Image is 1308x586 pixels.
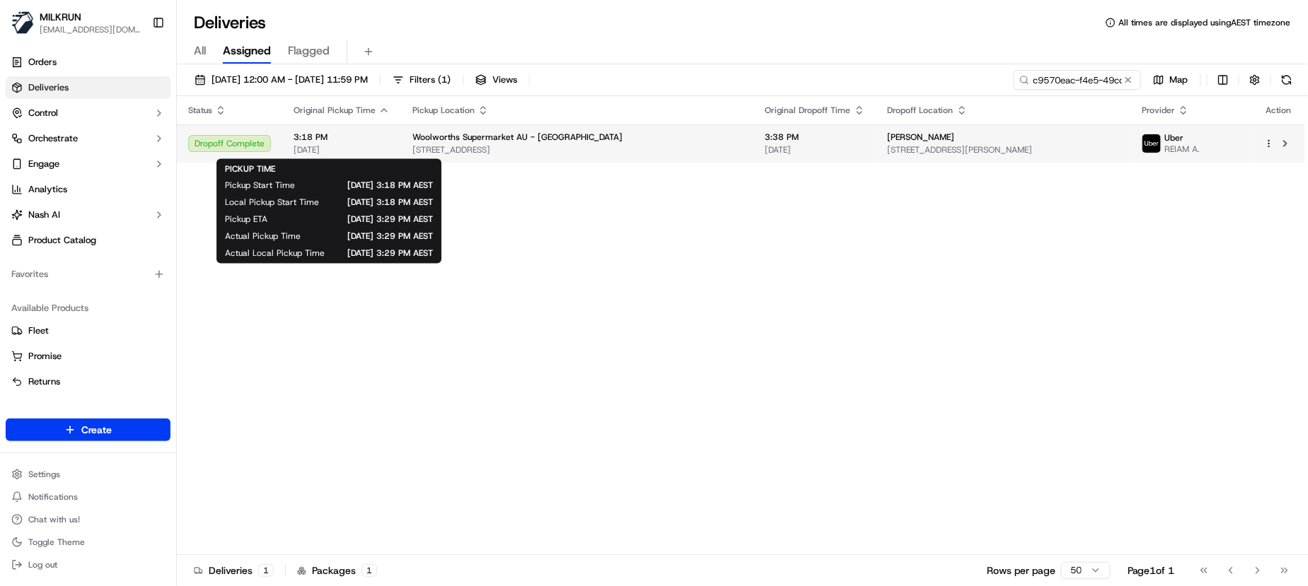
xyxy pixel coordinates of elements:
[28,324,49,337] span: Fleet
[28,234,96,247] span: Product Catalog
[1118,17,1291,28] span: All times are displayed using AEST timezone
[6,297,170,320] div: Available Products
[225,163,275,175] span: PICKUP TIME
[765,105,851,116] span: Original Dropoff Time
[11,375,165,388] a: Returns
[888,105,954,116] span: Dropoff Location
[28,56,57,69] span: Orders
[11,350,165,363] a: Promise
[294,131,390,143] span: 3:18 PM
[28,183,67,196] span: Analytics
[28,209,60,221] span: Nash AI
[40,10,81,24] button: MILKRUN
[28,537,85,548] span: Toggle Theme
[6,487,170,507] button: Notifications
[1164,143,1200,155] span: REIAM A.
[28,81,69,94] span: Deliveries
[6,320,170,342] button: Fleet
[225,197,319,209] span: Local Pickup Start Time
[288,42,330,59] span: Flagged
[81,423,112,437] span: Create
[225,231,301,242] span: Actual Pickup Time
[6,102,170,124] button: Control
[6,153,170,175] button: Engage
[412,144,743,156] span: [STREET_ADDRESS]
[412,105,475,116] span: Pickup Location
[1277,70,1297,90] button: Refresh
[6,229,170,252] a: Product Catalog
[386,70,457,90] button: Filters(1)
[6,127,170,150] button: Orchestrate
[6,418,170,441] button: Create
[28,559,57,570] span: Log out
[28,375,60,388] span: Returns
[40,24,141,35] button: [EMAIL_ADDRESS][DOMAIN_NAME]
[410,74,451,86] span: Filters
[6,6,146,40] button: MILKRUNMILKRUN[EMAIL_ADDRESS][DOMAIN_NAME]
[225,180,295,192] span: Pickup Start Time
[188,70,374,90] button: [DATE] 12:00 AM - [DATE] 11:59 PM
[6,263,170,286] div: Favorites
[469,70,523,90] button: Views
[6,510,170,529] button: Chat with us!
[6,345,170,368] button: Promise
[1014,70,1141,90] input: Type to search
[194,563,274,578] div: Deliveries
[318,180,433,192] span: [DATE] 3:18 PM AEST
[225,248,325,259] span: Actual Local Pickup Time
[342,197,433,209] span: [DATE] 3:18 PM AEST
[765,131,865,143] span: 3:38 PM
[212,74,368,86] span: [DATE] 12:00 AM - [DATE] 11:59 PM
[6,370,170,393] button: Returns
[987,563,1055,578] p: Rows per page
[361,564,377,577] div: 1
[1142,105,1175,116] span: Provider
[1264,105,1294,116] div: Action
[297,563,377,578] div: Packages
[11,324,165,337] a: Fleet
[28,107,58,119] span: Control
[347,248,433,259] span: [DATE] 3:29 PM AEST
[6,532,170,552] button: Toggle Theme
[6,51,170,74] a: Orders
[765,144,865,156] span: [DATE]
[6,178,170,201] a: Analytics
[28,491,78,503] span: Notifications
[225,214,267,225] span: Pickup ETA
[6,76,170,99] a: Deliveries
[1147,70,1195,90] button: Map
[290,214,433,225] span: [DATE] 3:29 PM AEST
[188,105,212,116] span: Status
[1170,74,1188,86] span: Map
[6,204,170,226] button: Nash AI
[323,231,433,242] span: [DATE] 3:29 PM AEST
[412,131,623,143] span: Woolworths Supermarket AU - [GEOGRAPHIC_DATA]
[28,469,60,480] span: Settings
[258,564,274,577] div: 1
[28,132,78,145] span: Orchestrate
[28,158,59,170] span: Engage
[194,11,266,34] h1: Deliveries
[438,74,451,86] span: ( 1 )
[888,131,955,143] span: [PERSON_NAME]
[1164,132,1183,143] span: Uber
[294,144,390,156] span: [DATE]
[6,464,170,484] button: Settings
[1142,134,1161,153] img: uber-new-logo.jpeg
[1128,563,1175,578] div: Page 1 of 1
[11,11,34,34] img: MILKRUN
[6,555,170,575] button: Log out
[223,42,271,59] span: Assigned
[294,105,376,116] span: Original Pickup Time
[28,514,80,525] span: Chat with us!
[28,350,62,363] span: Promise
[888,144,1119,156] span: [STREET_ADDRESS][PERSON_NAME]
[194,42,206,59] span: All
[492,74,517,86] span: Views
